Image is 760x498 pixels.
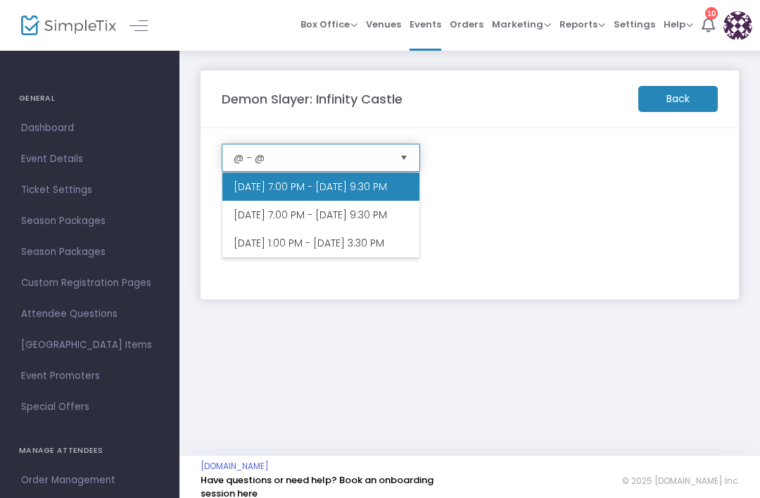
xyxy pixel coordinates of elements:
[492,18,551,31] span: Marketing
[664,18,693,31] span: Help
[21,471,158,490] span: Order Management
[622,475,739,487] span: © 2025 [DOMAIN_NAME] Inc.
[222,173,419,201] li: [DATE] 7:00 PM - [DATE] 9:30 PM
[19,437,160,465] h4: MANAGE ATTENDEES
[559,18,605,31] span: Reports
[21,336,158,354] span: [GEOGRAPHIC_DATA] Items
[21,367,158,385] span: Event Promoters
[222,178,718,284] iframe: seating chart
[705,7,718,20] div: 10
[450,6,483,42] span: Orders
[410,6,441,42] span: Events
[222,89,403,108] m-panel-title: Demon Slayer: Infinity Castle
[366,6,401,42] span: Venues
[394,144,414,171] button: Select
[300,18,357,31] span: Box Office
[638,86,718,112] m-button: Back
[21,212,158,230] span: Season Packages
[21,119,158,137] span: Dashboard
[19,85,160,113] h4: GENERAL
[222,201,419,229] li: [DATE] 7:00 PM - [DATE] 9:30 PM
[21,274,158,292] span: Custom Registration Pages
[21,181,158,199] span: Ticket Settings
[21,398,158,416] span: Special Offers
[614,6,655,42] span: Settings
[21,243,158,261] span: Season Packages
[222,229,419,257] li: [DATE] 1:00 PM - [DATE] 3:30 PM
[201,461,269,472] a: [DOMAIN_NAME]
[234,151,388,165] span: @ - @
[21,305,158,323] span: Attendee Questions
[21,150,158,168] span: Event Details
